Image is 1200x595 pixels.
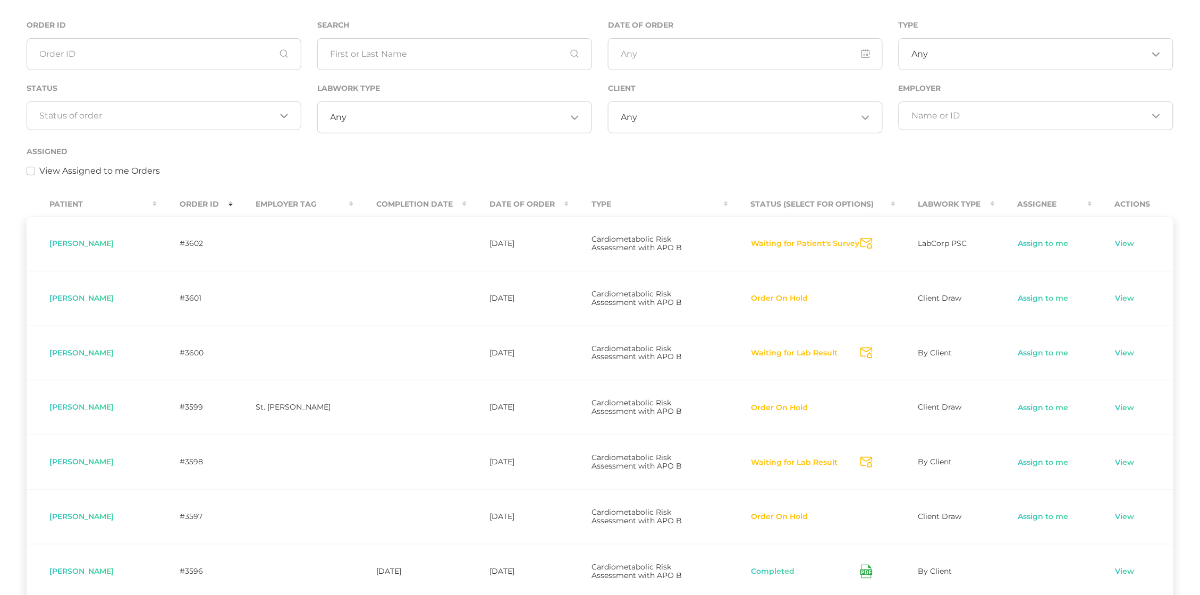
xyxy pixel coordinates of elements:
[918,457,952,466] span: By Client
[751,348,839,359] button: Waiting for Lab Result
[467,489,569,544] td: [DATE]
[1018,512,1069,522] a: Assign to me
[27,38,301,70] input: Order ID
[591,398,682,416] span: Cardiometabolic Risk Assessment with APO B
[918,512,962,521] span: Client Draw
[751,512,809,522] button: Order On Hold
[317,38,592,70] input: First or Last Name
[1115,566,1135,577] a: View
[569,192,728,216] th: Type : activate to sort column ascending
[1092,192,1173,216] th: Actions
[751,566,796,577] button: Completed
[157,271,233,326] td: #3601
[233,380,353,435] td: St. [PERSON_NAME]
[608,101,883,133] div: Search for option
[49,402,114,412] span: [PERSON_NAME]
[157,216,233,271] td: #3602
[49,457,114,466] span: [PERSON_NAME]
[49,293,114,303] span: [PERSON_NAME]
[1018,239,1069,249] a: Assign to me
[157,489,233,544] td: #3597
[751,403,809,413] button: Order On Hold
[467,192,569,216] th: Date Of Order : activate to sort column ascending
[928,49,1148,59] input: Search for option
[467,271,569,326] td: [DATE]
[347,112,567,123] input: Search for option
[157,326,233,380] td: #3600
[1018,293,1069,304] a: Assign to me
[1115,457,1135,468] a: View
[918,293,962,303] span: Client Draw
[860,347,873,359] svg: Send Notification
[27,84,57,93] label: Status
[728,192,895,216] th: Status (Select for Options) : activate to sort column ascending
[467,435,569,489] td: [DATE]
[467,326,569,380] td: [DATE]
[467,216,569,271] td: [DATE]
[591,453,682,471] span: Cardiometabolic Risk Assessment with APO B
[1115,348,1135,359] a: View
[899,21,918,30] label: Type
[157,380,233,435] td: #3599
[638,112,857,123] input: Search for option
[157,192,233,216] th: Order ID : activate to sort column ascending
[918,402,962,412] span: Client Draw
[49,348,114,358] span: [PERSON_NAME]
[49,566,114,576] span: [PERSON_NAME]
[751,239,860,249] button: Waiting for Patient's Survey
[1018,403,1069,413] a: Assign to me
[608,38,883,70] input: Any
[591,344,682,362] span: Cardiometabolic Risk Assessment with APO B
[918,566,952,576] span: By Client
[591,562,682,580] span: Cardiometabolic Risk Assessment with APO B
[1115,239,1135,249] a: View
[317,21,349,30] label: Search
[895,192,995,216] th: Labwork Type : activate to sort column ascending
[40,110,276,121] input: Search for option
[317,84,380,93] label: Labwork Type
[353,192,467,216] th: Completion Date : activate to sort column ascending
[157,435,233,489] td: #3598
[1115,403,1135,413] a: View
[1018,348,1069,359] a: Assign to me
[331,112,347,123] span: Any
[317,101,592,133] div: Search for option
[912,49,928,59] span: Any
[27,21,66,30] label: Order ID
[591,289,682,307] span: Cardiometabolic Risk Assessment with APO B
[995,192,1092,216] th: Assignee : activate to sort column ascending
[49,239,114,248] span: [PERSON_NAME]
[860,457,873,468] svg: Send Notification
[918,348,952,358] span: By Client
[899,84,941,93] label: Employer
[751,293,809,304] button: Order On Hold
[918,239,967,248] span: LabCorp PSC
[27,101,301,130] div: Search for option
[591,507,682,525] span: Cardiometabolic Risk Assessment with APO B
[591,234,682,252] span: Cardiometabolic Risk Assessment with APO B
[860,238,873,249] svg: Send Notification
[608,21,673,30] label: Date of Order
[899,101,1173,130] div: Search for option
[899,38,1173,70] div: Search for option
[912,110,1148,121] input: Search for option
[751,457,839,468] button: Waiting for Lab Result
[27,147,67,156] label: Assigned
[467,380,569,435] td: [DATE]
[621,112,638,123] span: Any
[39,165,160,177] label: View Assigned to me Orders
[27,192,157,216] th: Patient : activate to sort column ascending
[233,192,353,216] th: Employer Tag : activate to sort column ascending
[1115,512,1135,522] a: View
[1115,293,1135,304] a: View
[49,512,114,521] span: [PERSON_NAME]
[1018,457,1069,468] a: Assign to me
[608,84,636,93] label: Client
